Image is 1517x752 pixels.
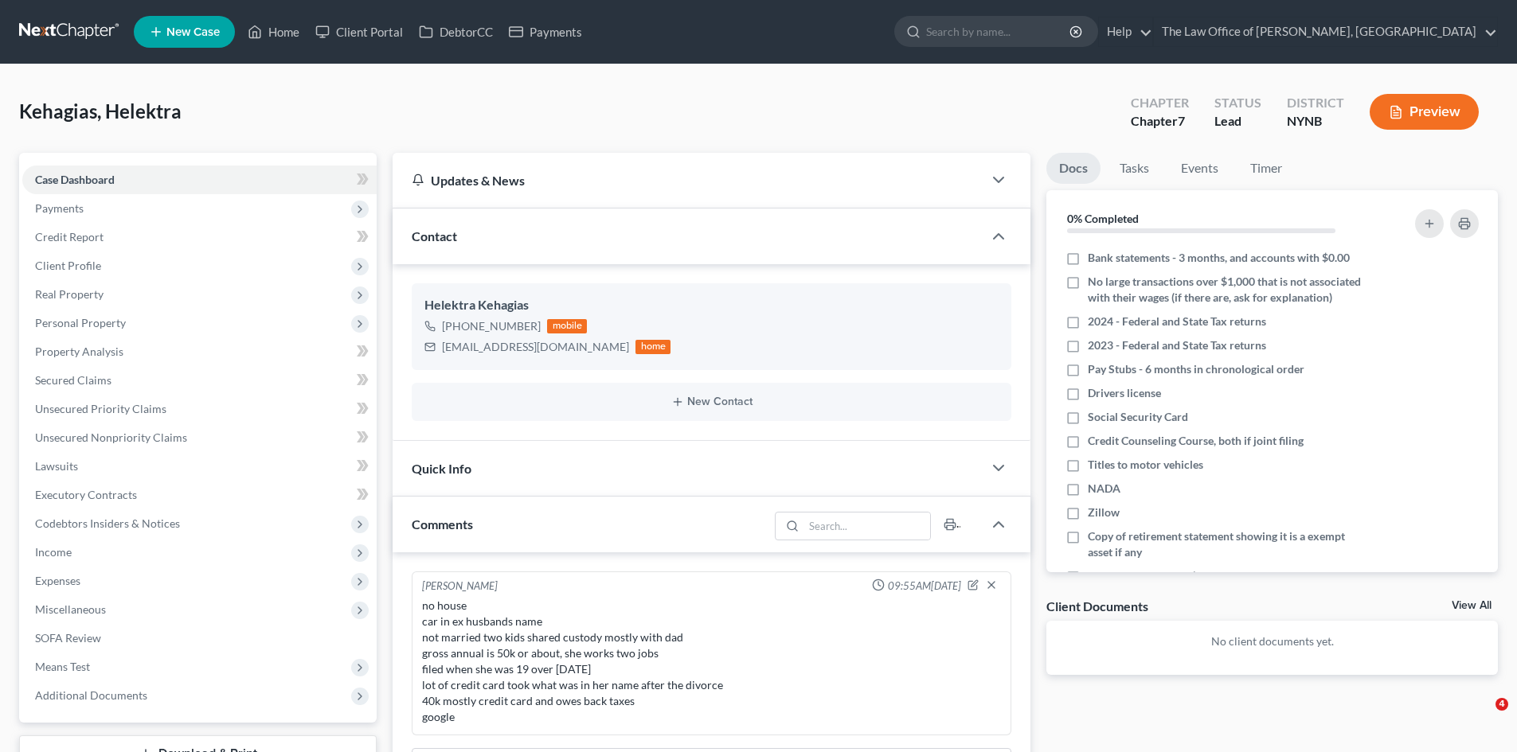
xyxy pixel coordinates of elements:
[22,166,377,194] a: Case Dashboard
[1370,94,1479,130] button: Preview
[422,579,498,594] div: [PERSON_NAME]
[804,512,931,540] input: Search...
[635,340,671,354] div: home
[35,402,166,415] span: Unsecured Priority Claims
[35,201,84,215] span: Payments
[1088,433,1304,449] span: Credit Counseling Course, both if joint filing
[22,337,377,366] a: Property Analysis
[35,259,101,272] span: Client Profile
[19,99,182,123] span: Kehagias, Helektra
[1131,94,1189,112] div: Chapter
[35,545,72,559] span: Income
[307,18,411,46] a: Client Portal
[22,223,377,251] a: Credit Report
[35,488,137,501] span: Executory Contracts
[22,395,377,423] a: Unsecured Priority Claims
[22,624,377,653] a: SOFA Review
[412,516,473,532] span: Comments
[442,339,629,355] div: [EMAIL_ADDRESS][DOMAIN_NAME]
[35,431,187,444] span: Unsecured Nonpriority Claims
[1046,598,1148,614] div: Client Documents
[35,688,147,702] span: Additional Documents
[1088,361,1304,377] span: Pay Stubs - 6 months in chronological order
[1107,153,1162,184] a: Tasks
[35,516,180,530] span: Codebtors Insiders & Notices
[1046,153,1101,184] a: Docs
[1059,633,1485,649] p: No client documents yet.
[35,373,111,387] span: Secured Claims
[22,423,377,452] a: Unsecured Nonpriority Claims
[1088,409,1188,425] span: Social Security Card
[412,172,964,189] div: Updates & News
[412,461,471,476] span: Quick Info
[1099,18,1152,46] a: Help
[1131,112,1189,131] div: Chapter
[1452,600,1492,611] a: View All
[1214,112,1261,131] div: Lead
[35,345,123,358] span: Property Analysis
[35,660,90,673] span: Means Test
[1088,481,1120,497] span: NADA
[35,173,115,186] span: Case Dashboard
[1168,153,1231,184] a: Events
[22,452,377,481] a: Lawsuits
[35,631,101,645] span: SOFA Review
[1088,385,1161,401] span: Drivers license
[35,287,104,301] span: Real Property
[411,18,501,46] a: DebtorCC
[442,318,541,334] div: [PHONE_NUMBER]
[424,296,999,315] div: Helektra Kehagias
[35,316,126,329] span: Personal Property
[547,319,587,333] div: mobile
[1088,250,1350,266] span: Bank statements - 3 months, and accounts with $0.00
[1088,505,1120,520] span: Zillow
[1463,698,1501,736] iframe: Intercom live chat
[35,459,78,473] span: Lawsuits
[1088,337,1266,353] span: 2023 - Federal and State Tax returns
[1088,568,1371,600] span: Additional Creditors (Medical, or Creditors not on Credit Report)
[1088,528,1371,560] span: Copy of retirement statement showing it is a exempt asset if any
[926,17,1072,46] input: Search by name...
[22,366,377,395] a: Secured Claims
[35,230,104,244] span: Credit Report
[166,26,220,38] span: New Case
[501,18,590,46] a: Payments
[22,481,377,509] a: Executory Contracts
[1088,274,1371,306] span: No large transactions over $1,000 that is not associated with their wages (if there are, ask for ...
[1495,698,1508,711] span: 4
[1287,112,1344,131] div: NYNB
[1237,153,1295,184] a: Timer
[422,598,1001,725] div: no house car in ex husbands name not married two kids shared custody mostly with dad gross annual...
[1287,94,1344,112] div: District
[888,579,961,594] span: 09:55AM[DATE]
[1088,457,1203,473] span: Titles to motor vehicles
[35,602,106,616] span: Miscellaneous
[1154,18,1497,46] a: The Law Office of [PERSON_NAME], [GEOGRAPHIC_DATA]
[1178,113,1185,128] span: 7
[412,228,457,244] span: Contact
[424,395,999,408] button: New Contact
[1067,212,1139,225] strong: 0% Completed
[1214,94,1261,112] div: Status
[1088,314,1266,329] span: 2024 - Federal and State Tax returns
[240,18,307,46] a: Home
[35,574,80,587] span: Expenses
